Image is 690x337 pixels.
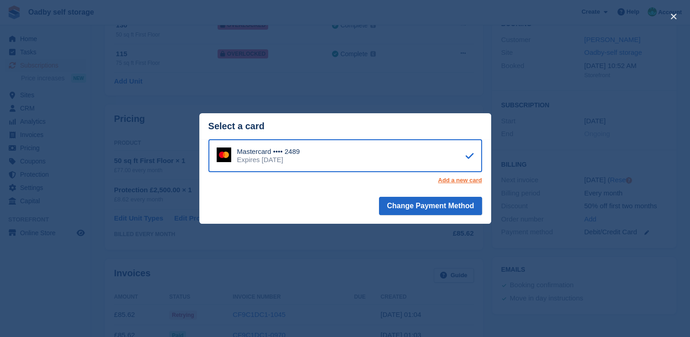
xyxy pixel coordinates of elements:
[237,156,300,164] div: Expires [DATE]
[208,121,482,132] div: Select a card
[217,147,231,162] img: Mastercard Logo
[666,9,681,24] button: close
[379,197,482,215] button: Change Payment Method
[237,147,300,156] div: Mastercard •••• 2489
[438,177,482,184] a: Add a new card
